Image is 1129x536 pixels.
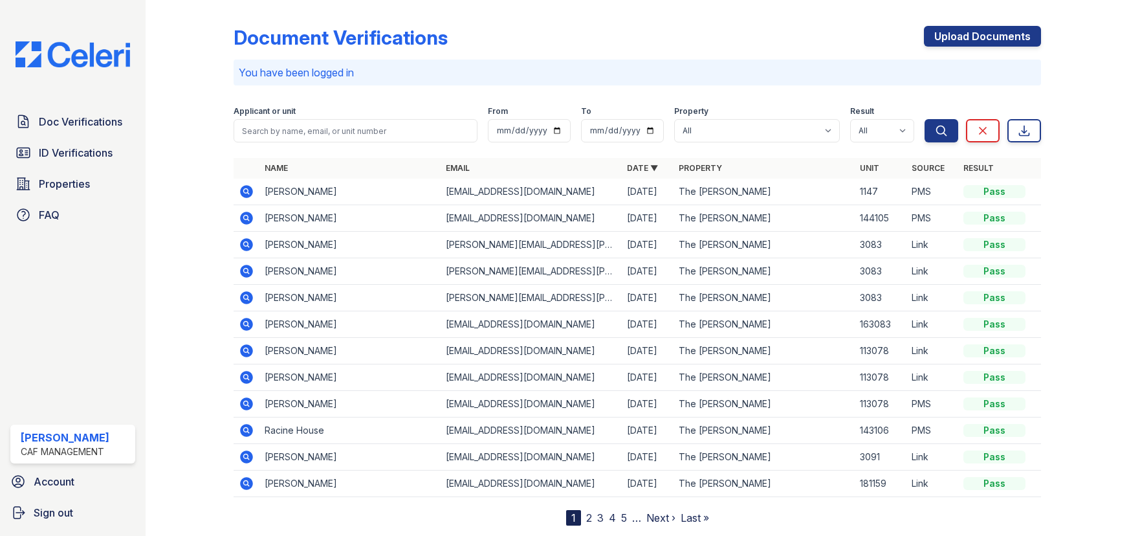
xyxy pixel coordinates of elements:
[855,205,906,232] td: 144105
[622,205,674,232] td: [DATE]
[622,258,674,285] td: [DATE]
[855,471,906,497] td: 181159
[855,391,906,418] td: 113078
[906,232,958,258] td: Link
[597,511,604,524] a: 3
[441,418,622,444] td: [EMAIL_ADDRESS][DOMAIN_NAME]
[963,265,1025,278] div: Pass
[441,205,622,232] td: [EMAIL_ADDRESS][DOMAIN_NAME]
[10,109,135,135] a: Doc Verifications
[441,338,622,364] td: [EMAIL_ADDRESS][DOMAIN_NAME]
[441,364,622,391] td: [EMAIL_ADDRESS][DOMAIN_NAME]
[906,311,958,338] td: Link
[5,41,140,67] img: CE_Logo_Blue-a8612792a0a2168367f1c8372b55b34899dd931a85d93a1a3d3e32e68fde9ad4.png
[441,471,622,497] td: [EMAIL_ADDRESS][DOMAIN_NAME]
[609,511,616,524] a: 4
[622,391,674,418] td: [DATE]
[234,119,477,142] input: Search by name, email, or unit number
[581,106,591,117] label: To
[566,510,581,526] div: 1
[622,444,674,471] td: [DATE]
[259,205,441,232] td: [PERSON_NAME]
[39,207,60,223] span: FAQ
[234,26,448,49] div: Document Verifications
[963,344,1025,357] div: Pass
[488,106,508,117] label: From
[21,430,109,445] div: [PERSON_NAME]
[674,232,855,258] td: The [PERSON_NAME]
[259,232,441,258] td: [PERSON_NAME]
[906,258,958,285] td: Link
[39,145,113,161] span: ID Verifications
[674,391,855,418] td: The [PERSON_NAME]
[259,179,441,205] td: [PERSON_NAME]
[674,258,855,285] td: The [PERSON_NAME]
[622,338,674,364] td: [DATE]
[259,444,441,471] td: [PERSON_NAME]
[906,391,958,418] td: PMS
[646,511,675,524] a: Next ›
[259,364,441,391] td: [PERSON_NAME]
[441,311,622,338] td: [EMAIL_ADDRESS][DOMAIN_NAME]
[10,171,135,197] a: Properties
[622,285,674,311] td: [DATE]
[906,179,958,205] td: PMS
[622,471,674,497] td: [DATE]
[441,258,622,285] td: [PERSON_NAME][EMAIL_ADDRESS][PERSON_NAME][DOMAIN_NAME]
[259,285,441,311] td: [PERSON_NAME]
[906,444,958,471] td: Link
[963,424,1025,437] div: Pass
[906,471,958,497] td: Link
[622,232,674,258] td: [DATE]
[21,445,109,458] div: CAF Management
[855,232,906,258] td: 3083
[963,318,1025,331] div: Pass
[622,364,674,391] td: [DATE]
[906,338,958,364] td: Link
[586,511,592,524] a: 2
[441,391,622,418] td: [EMAIL_ADDRESS][DOMAIN_NAME]
[855,285,906,311] td: 3083
[265,163,288,173] a: Name
[259,471,441,497] td: [PERSON_NAME]
[963,371,1025,384] div: Pass
[5,469,140,495] a: Account
[855,364,906,391] td: 113078
[39,114,122,129] span: Doc Verifications
[963,291,1025,304] div: Pass
[674,364,855,391] td: The [PERSON_NAME]
[963,163,994,173] a: Result
[239,65,1036,80] p: You have been logged in
[963,451,1025,463] div: Pass
[259,258,441,285] td: [PERSON_NAME]
[674,418,855,444] td: The [PERSON_NAME]
[234,106,296,117] label: Applicant or unit
[259,338,441,364] td: [PERSON_NAME]
[632,510,641,526] span: …
[621,511,627,524] a: 5
[855,258,906,285] td: 3083
[441,285,622,311] td: [PERSON_NAME][EMAIL_ADDRESS][PERSON_NAME][DOMAIN_NAME]
[674,444,855,471] td: The [PERSON_NAME]
[441,232,622,258] td: [PERSON_NAME][EMAIL_ADDRESS][PERSON_NAME][DOMAIN_NAME]
[259,418,441,444] td: Racine House
[963,185,1025,198] div: Pass
[912,163,945,173] a: Source
[39,176,90,192] span: Properties
[441,444,622,471] td: [EMAIL_ADDRESS][DOMAIN_NAME]
[34,505,73,520] span: Sign out
[674,179,855,205] td: The [PERSON_NAME]
[622,179,674,205] td: [DATE]
[963,397,1025,410] div: Pass
[963,477,1025,490] div: Pass
[679,163,722,173] a: Property
[674,311,855,338] td: The [PERSON_NAME]
[674,285,855,311] td: The [PERSON_NAME]
[906,205,958,232] td: PMS
[855,338,906,364] td: 113078
[855,179,906,205] td: 1147
[5,500,140,526] a: Sign out
[674,205,855,232] td: The [PERSON_NAME]
[906,285,958,311] td: Link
